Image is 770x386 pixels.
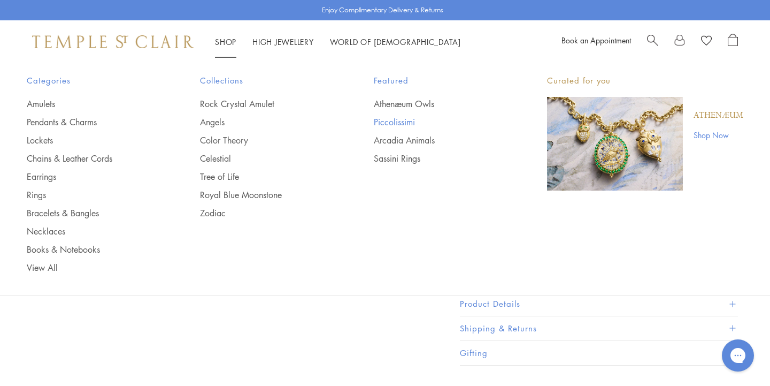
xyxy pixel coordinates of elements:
[27,262,157,274] a: View All
[374,74,504,87] span: Featured
[547,74,743,87] p: Curated for you
[322,5,443,16] p: Enjoy Complimentary Delivery & Returns
[27,116,157,128] a: Pendants & Charms
[200,207,330,219] a: Zodiac
[27,171,157,183] a: Earrings
[717,336,759,375] iframe: Gorgias live chat messenger
[374,116,504,128] a: Piccolissimi
[200,189,330,201] a: Royal Blue Moonstone
[330,36,461,47] a: World of [DEMOGRAPHIC_DATA]World of [DEMOGRAPHIC_DATA]
[215,36,236,47] a: ShopShop
[27,225,157,237] a: Necklaces
[701,34,712,50] a: View Wishlist
[200,74,330,87] span: Collections
[252,36,314,47] a: High JewelleryHigh Jewellery
[200,116,330,128] a: Angels
[694,110,743,122] a: Athenæum
[200,98,330,110] a: Rock Crystal Amulet
[374,134,504,146] a: Arcadia Animals
[647,34,658,50] a: Search
[27,74,157,87] span: Categories
[728,34,738,50] a: Open Shopping Bag
[27,189,157,201] a: Rings
[200,134,330,146] a: Color Theory
[27,244,157,255] a: Books & Notebooks
[694,129,743,141] a: Shop Now
[27,134,157,146] a: Lockets
[32,35,194,48] img: Temple St. Clair
[27,98,157,110] a: Amulets
[374,98,504,110] a: Athenæum Owls
[200,171,330,183] a: Tree of Life
[460,292,738,316] button: Product Details
[561,35,631,46] a: Book an Appointment
[27,153,157,164] a: Chains & Leather Cords
[200,153,330,164] a: Celestial
[460,341,738,365] button: Gifting
[460,317,738,341] button: Shipping & Returns
[374,153,504,164] a: Sassini Rings
[215,35,461,49] nav: Main navigation
[27,207,157,219] a: Bracelets & Bangles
